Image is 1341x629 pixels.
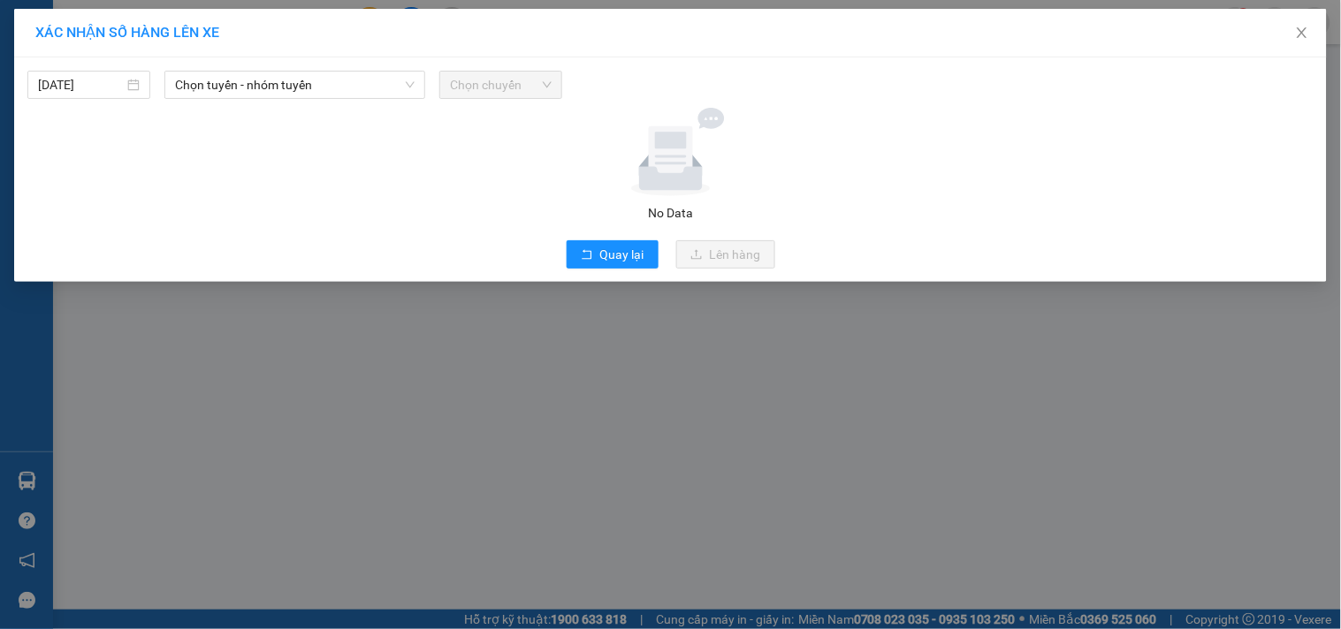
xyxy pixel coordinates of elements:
button: uploadLên hàng [676,240,775,269]
span: rollback [581,248,593,262]
span: Chọn tuyến - nhóm tuyến [175,72,415,98]
div: No Data [26,203,1315,223]
input: 11/10/2025 [38,75,124,95]
button: rollbackQuay lại [567,240,659,269]
button: Close [1277,9,1327,58]
span: XÁC NHẬN SỐ HÀNG LÊN XE [35,24,219,41]
span: down [405,80,415,90]
span: Quay lại [600,245,644,264]
span: Chọn chuyến [450,72,552,98]
span: close [1295,26,1309,40]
